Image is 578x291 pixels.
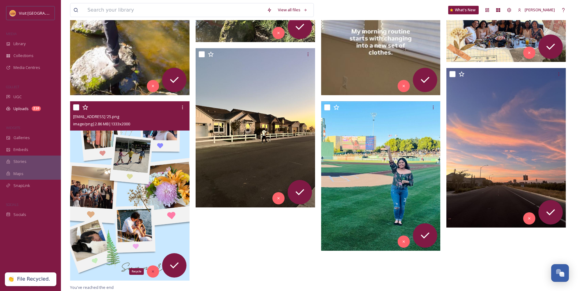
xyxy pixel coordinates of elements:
[13,41,26,47] span: Library
[6,125,20,130] span: WIDGETS
[13,53,34,59] span: Collections
[13,106,29,112] span: Uploads
[6,202,18,207] span: SOCIALS
[70,101,190,281] img: ext_1757977274.554817_krizziamanlangit@gmail.com-Summer ‘25.png
[8,276,14,282] div: 👏
[515,4,558,16] a: [PERSON_NAME]
[13,147,28,153] span: Embeds
[6,84,19,89] span: COLLECT
[13,183,30,189] span: SnapLink
[448,6,479,14] a: What's New
[6,31,17,36] span: MEDIA
[321,101,441,251] img: ext_1757977272.166994_krizziamanlangit@gmail.com-IMG_5173.jpeg
[73,121,130,127] span: image/png | 2.86 MB | 1333 x 2000
[32,106,41,111] div: 210
[70,285,114,290] span: You've reached the end
[275,4,310,16] a: View all files
[73,114,119,119] span: [EMAIL_ADDRESS] ‘25.png
[19,10,66,16] span: Visit [GEOGRAPHIC_DATA]
[13,135,30,141] span: Galleries
[13,94,22,100] span: UGC
[13,65,40,70] span: Media Centres
[446,68,566,227] img: ext_1757977272.155407_krizziamanlangit@gmail.com-IMG_6032.jpeg
[525,7,555,13] span: [PERSON_NAME]
[13,171,23,177] span: Maps
[17,276,50,282] div: File Recycled.
[13,159,27,164] span: Stories
[129,268,144,275] div: Recycle
[84,3,264,17] input: Search your library
[10,10,16,16] img: Square%20Social%20Visit%20Lodi.png
[13,212,26,217] span: Socials
[551,264,569,282] button: Open Chat
[196,48,315,207] img: ext_1757977272.156172_krizziamanlangit@gmail.com-IMG_6017.jpeg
